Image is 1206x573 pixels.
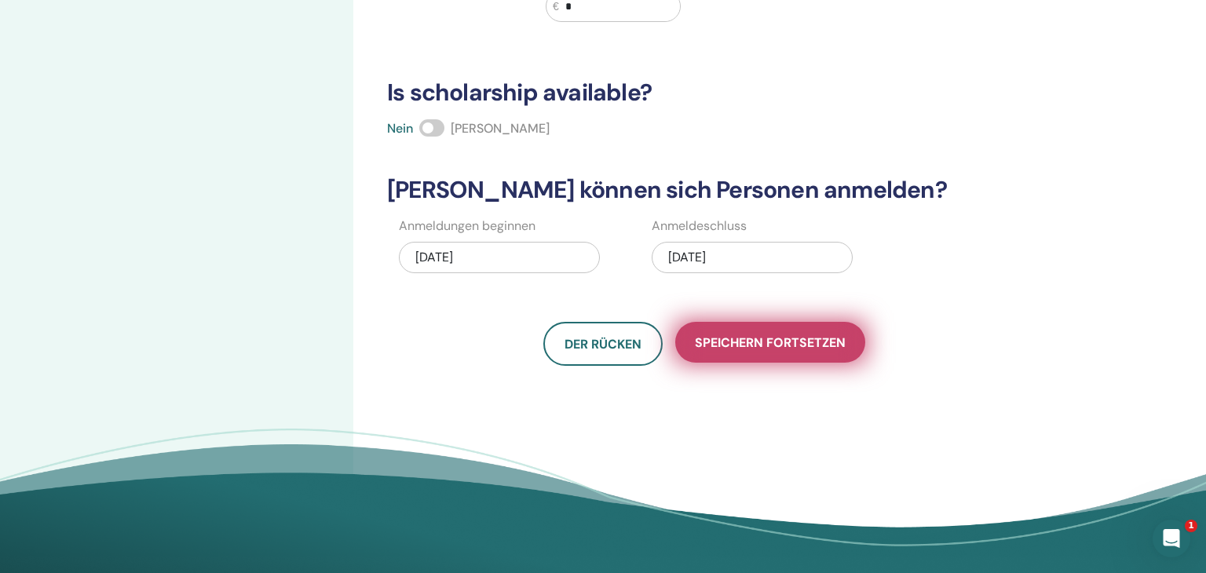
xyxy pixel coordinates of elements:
[675,322,865,363] button: Speichern fortsetzen
[565,336,641,352] span: Der Rücken
[451,120,550,137] span: [PERSON_NAME]
[378,78,1031,107] h3: Is scholarship available?
[378,176,1031,204] h3: [PERSON_NAME] können sich Personen anmelden?
[1185,520,1197,532] span: 1
[1153,520,1190,557] iframe: Intercom live chat
[387,120,413,137] span: Nein
[652,242,853,273] div: [DATE]
[695,334,846,351] span: Speichern fortsetzen
[399,217,535,235] label: Anmeldungen beginnen
[652,217,747,235] label: Anmeldeschluss
[399,242,600,273] div: [DATE]
[543,322,663,366] button: Der Rücken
